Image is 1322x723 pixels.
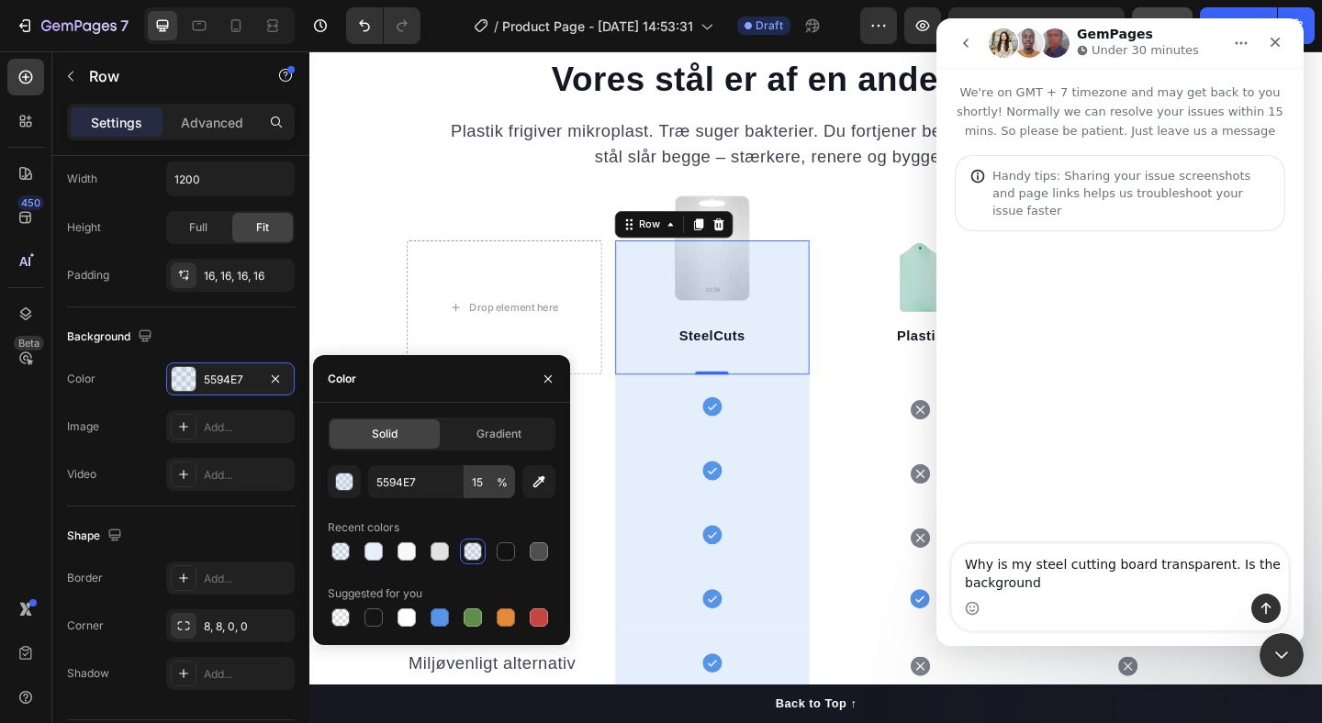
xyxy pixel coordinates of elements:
div: 8, 8, 0, 0 [204,618,290,635]
p: Plastik [560,298,768,320]
p: Row [89,65,245,87]
button: Save [1132,7,1193,44]
img: gempages_581492367509422600-a2f915f9-9e08-49f9-8330-c36b66a1754b.png [625,206,703,284]
input: Auto [167,162,294,195]
span: / [494,17,499,36]
p: Settings [91,113,142,132]
p: Miljøvenligt alternativ [107,651,316,679]
p: Langtidsholdbar [107,512,316,539]
button: 7 [7,7,137,44]
div: Padding [67,267,109,284]
div: 450 [17,195,44,210]
iframe: Intercom live chat [936,18,1304,646]
span: Gradient [476,426,521,442]
div: Color [328,371,356,387]
img: gempages_581492367509422600-8b03d177-ab32-496a-a6b6-ce9f4ba4c673.png [385,152,490,272]
span: Full [189,219,207,236]
div: Background [67,325,156,350]
div: Undo/Redo [346,7,420,44]
p: Tåler vaskemaskine [107,582,316,609]
div: Add... [204,467,290,484]
div: Corner [67,617,104,634]
div: Border [67,570,103,586]
div: 5594E7 [204,372,257,388]
p: Træ [787,298,995,320]
div: Beta [14,336,44,350]
div: Suggested for you [328,585,422,602]
div: Shape [67,524,126,549]
div: Height [67,219,101,236]
img: gempages_581492367509422600-b68dc0d3-7285-4d99-bf8e-72a7accd137d.png [851,206,929,284]
span: Product Page - [DATE] 14:53:31 [502,17,693,36]
div: 16, 16, 16, 16 [204,268,290,284]
div: Width [67,171,97,187]
div: Shadow [67,665,109,682]
div: Recent colors [328,519,399,536]
div: Add... [204,666,290,683]
div: Publish [1216,17,1261,36]
span: 1 product assigned [964,17,1083,36]
span: Fit [256,219,269,236]
div: Image [67,418,99,435]
iframe: Intercom live chat [1260,633,1304,677]
iframe: Design area [309,51,1322,723]
div: Row [355,180,386,196]
span: Solid [372,426,398,442]
p: 7 [120,15,129,37]
button: 1 product assigned [948,7,1125,44]
div: Video [67,466,96,483]
div: Add... [204,419,290,436]
button: Publish [1200,7,1277,44]
p: Advanced [181,113,243,132]
span: % [497,474,508,491]
span: Draft [756,17,783,34]
div: Back to Top ↑ [507,700,595,719]
p: Hygiejnisk [107,373,316,400]
div: Color [67,371,95,387]
div: Add... [204,571,290,587]
input: Eg: FFFFFF [368,465,464,498]
p: SteelCuts [349,298,528,320]
p: Mikroplast fri [107,442,316,470]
